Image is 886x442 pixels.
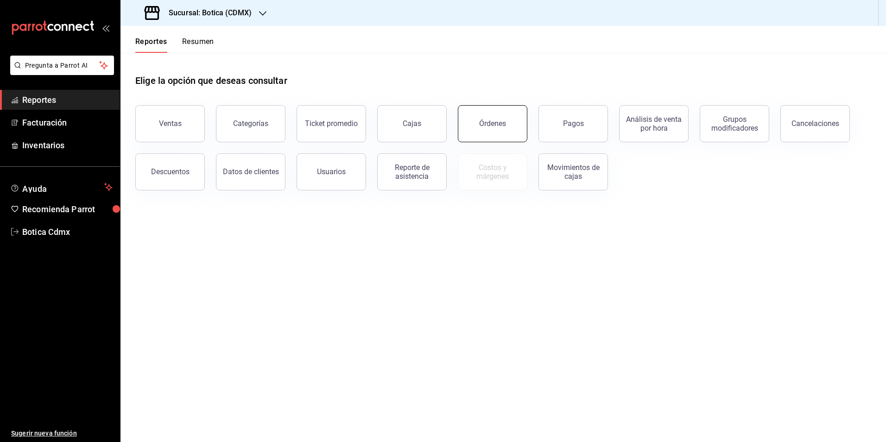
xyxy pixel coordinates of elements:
button: Categorías [216,105,285,142]
span: Inventarios [22,139,113,152]
div: Pagos [563,119,584,128]
h3: Sucursal: Botica (CDMX) [161,7,252,19]
button: Movimientos de cajas [538,153,608,190]
div: navigation tabs [135,37,214,53]
button: Reporte de asistencia [377,153,447,190]
div: Análisis de venta por hora [625,115,683,133]
div: Cajas [403,119,421,128]
button: Grupos modificadores [700,105,769,142]
button: Pregunta a Parrot AI [10,56,114,75]
div: Descuentos [151,167,190,176]
div: Ticket promedio [305,119,358,128]
div: Categorías [233,119,268,128]
span: Recomienda Parrot [22,203,113,215]
button: Contrata inventarios para ver este reporte [458,153,527,190]
div: Costos y márgenes [464,163,521,181]
button: Cajas [377,105,447,142]
button: Datos de clientes [216,153,285,190]
div: Datos de clientes [223,167,279,176]
h1: Elige la opción que deseas consultar [135,74,287,88]
div: Reporte de asistencia [383,163,441,181]
span: Reportes [22,94,113,106]
button: Pagos [538,105,608,142]
div: Ventas [159,119,182,128]
button: open_drawer_menu [102,24,109,32]
div: Grupos modificadores [706,115,763,133]
span: Ayuda [22,182,101,193]
a: Pregunta a Parrot AI [6,67,114,77]
div: Órdenes [479,119,506,128]
span: Sugerir nueva función [11,429,113,438]
button: Órdenes [458,105,527,142]
div: Cancelaciones [791,119,839,128]
button: Usuarios [297,153,366,190]
button: Análisis de venta por hora [619,105,689,142]
button: Ticket promedio [297,105,366,142]
span: Facturación [22,116,113,129]
button: Cancelaciones [780,105,850,142]
button: Descuentos [135,153,205,190]
button: Ventas [135,105,205,142]
div: Usuarios [317,167,346,176]
button: Resumen [182,37,214,53]
span: Pregunta a Parrot AI [25,61,100,70]
button: Reportes [135,37,167,53]
div: Movimientos de cajas [544,163,602,181]
span: Botica Cdmx [22,226,113,238]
